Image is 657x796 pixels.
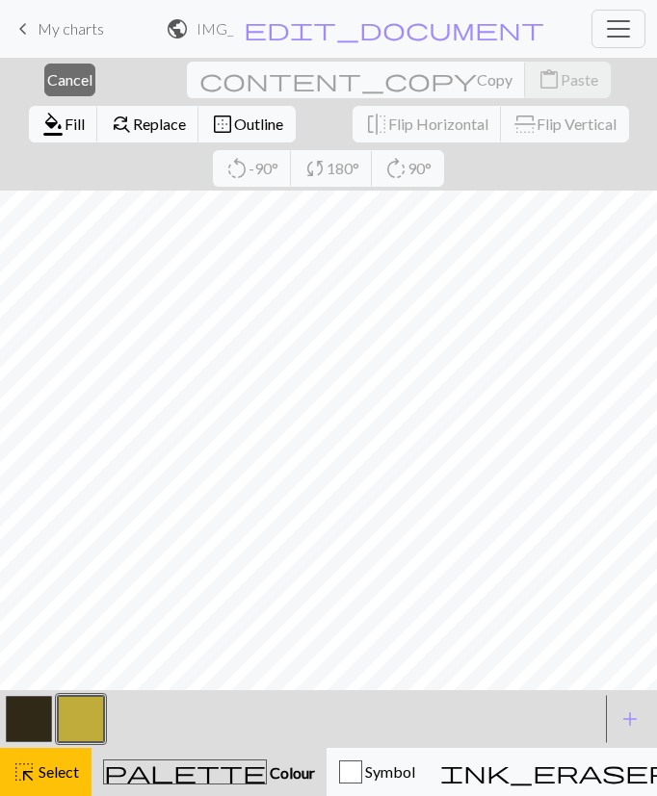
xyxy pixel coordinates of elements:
[187,62,526,98] button: Copy
[47,70,92,89] span: Cancel
[12,13,104,45] a: My charts
[291,150,373,187] button: 180°
[372,150,444,187] button: 90°
[166,15,189,42] span: public
[303,155,327,182] span: sync
[92,748,327,796] button: Colour
[249,159,278,177] span: -90°
[13,758,36,785] span: highlight_alt
[225,155,249,182] span: rotate_left
[198,106,296,142] button: Outline
[477,70,512,89] span: Copy
[12,15,35,42] span: keyboard_arrow_left
[501,106,629,142] button: Flip Vertical
[36,762,79,781] span: Select
[29,106,98,142] button: Fill
[211,111,234,138] span: border_outer
[537,115,617,133] span: Flip Vertical
[327,748,428,796] button: Symbol
[591,10,645,48] button: Toggle navigation
[407,159,432,177] span: 90°
[38,19,104,38] span: My charts
[41,111,65,138] span: format_color_fill
[327,159,359,177] span: 180°
[384,155,407,182] span: rotate_right
[104,758,266,785] span: palette
[365,111,388,138] span: flip
[133,115,186,133] span: Replace
[353,106,502,142] button: Flip Horizontal
[213,150,292,187] button: -90°
[199,66,477,93] span: content_copy
[97,106,199,142] button: Replace
[267,763,315,782] span: Colour
[244,15,544,42] span: edit_document
[44,64,95,96] button: Cancel
[388,115,488,133] span: Flip Horizontal
[618,706,642,732] span: add
[362,762,415,781] span: Symbol
[65,115,85,133] span: Fill
[197,19,236,38] h2: IMG_1145.jpeg / IMG_1145.jpeg
[110,111,133,138] span: find_replace
[234,115,283,133] span: Outline
[512,113,539,136] span: flip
